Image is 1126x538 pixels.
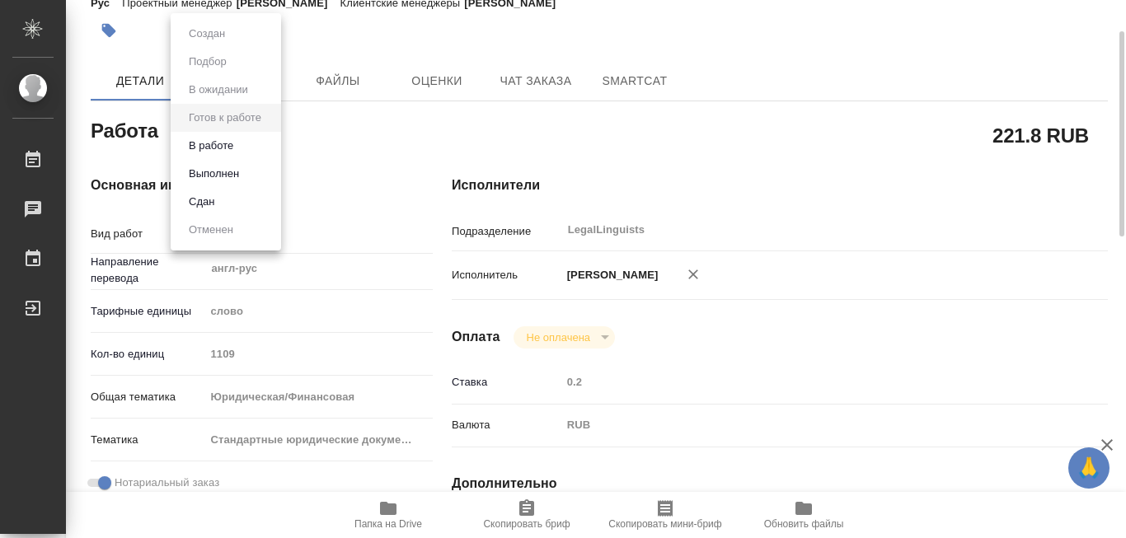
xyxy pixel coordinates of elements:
[184,137,238,155] button: В работе
[184,53,232,71] button: Подбор
[184,81,253,99] button: В ожидании
[184,25,230,43] button: Создан
[184,221,238,239] button: Отменен
[184,109,266,127] button: Готов к работе
[184,165,244,183] button: Выполнен
[184,193,219,211] button: Сдан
